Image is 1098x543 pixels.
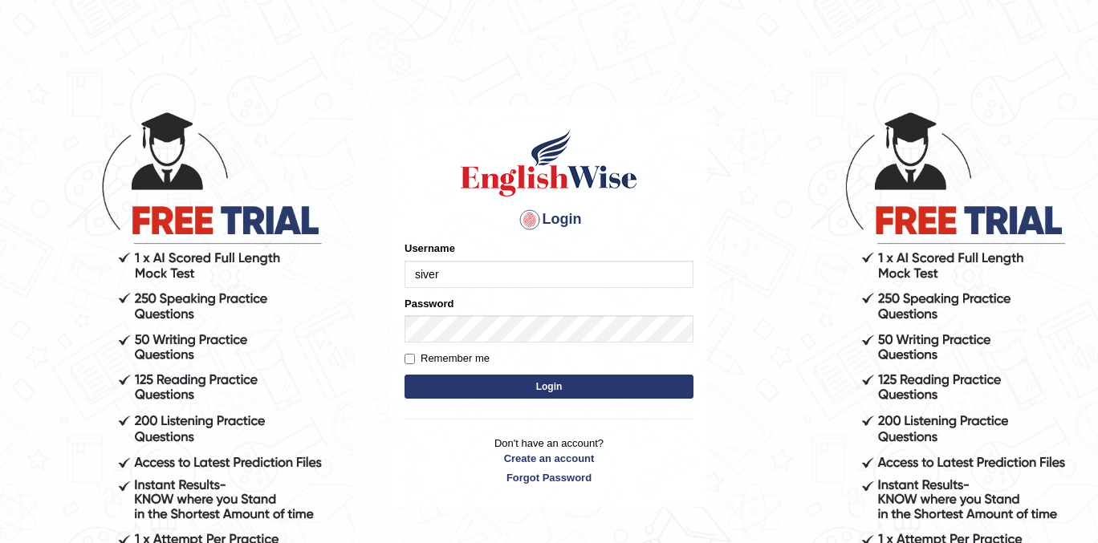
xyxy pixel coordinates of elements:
[405,470,693,485] a: Forgot Password
[405,436,693,485] p: Don't have an account?
[405,207,693,233] h4: Login
[405,296,453,311] label: Password
[405,451,693,466] a: Create an account
[405,375,693,399] button: Login
[405,351,490,367] label: Remember me
[458,127,640,199] img: Logo of English Wise sign in for intelligent practice with AI
[405,241,455,256] label: Username
[405,354,415,364] input: Remember me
